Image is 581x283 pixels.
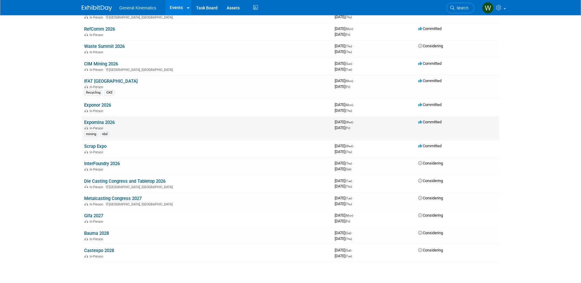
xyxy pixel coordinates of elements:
span: (Thu) [345,150,352,154]
span: (Fri) [345,85,350,88]
img: ExhibitDay [82,5,112,11]
span: [DATE] [335,26,355,31]
div: GKE [104,90,114,95]
span: Search [455,6,468,10]
div: [GEOGRAPHIC_DATA], [GEOGRAPHIC_DATA] [84,201,330,206]
img: In-Person Event [84,33,88,36]
a: CIM Mining 2026 [84,61,118,67]
img: In-Person Event [84,126,88,129]
span: (Fri) [345,126,350,130]
span: In-Person [90,185,105,189]
span: [DATE] [335,254,352,258]
img: In-Person Event [84,202,88,205]
span: In-Person [90,126,105,130]
span: In-Person [90,50,105,54]
span: [DATE] [335,78,355,83]
img: In-Person Event [84,68,88,71]
span: [DATE] [335,61,354,66]
span: [DATE] [335,108,352,113]
span: (Sun) [345,62,352,65]
span: In-Person [90,255,105,258]
a: Die Casting Congress and Tabletop 2026 [84,178,166,184]
span: [DATE] [335,144,355,148]
img: Whitney Swanson [482,2,494,14]
span: (Tue) [345,255,352,258]
span: [DATE] [335,178,354,183]
span: (Tue) [345,197,352,200]
img: In-Person Event [84,220,88,223]
span: (Tue) [345,179,352,183]
span: - [354,26,355,31]
span: (Sat) [345,168,351,171]
span: (Tue) [345,68,352,71]
span: (Mon) [345,27,353,31]
span: [DATE] [335,201,352,206]
span: Committed [418,144,441,148]
img: In-Person Event [84,15,88,18]
a: InterFoundry 2026 [84,161,120,166]
span: (Wed) [345,145,353,148]
span: In-Person [90,150,105,154]
a: Bauma 2028 [84,231,109,236]
a: Waste Summit 2026 [84,44,125,49]
span: (Mon) [345,79,353,83]
img: In-Person Event [84,109,88,112]
span: - [354,120,355,124]
span: (Thu) [345,185,352,188]
span: In-Person [90,85,105,89]
span: (Thu) [345,237,352,241]
span: - [354,102,355,107]
span: [DATE] [335,236,352,241]
span: In-Person [90,33,105,37]
span: (Thu) [345,109,352,112]
span: Considering [418,213,443,218]
span: In-Person [90,109,105,113]
span: Considering [418,196,443,200]
div: [GEOGRAPHIC_DATA], [GEOGRAPHIC_DATA] [84,67,330,72]
a: Expomina 2026 [84,120,115,125]
span: - [353,196,354,200]
span: [DATE] [335,67,352,72]
span: - [354,144,355,148]
span: Committed [418,61,441,66]
img: In-Person Event [84,237,88,240]
span: - [354,78,355,83]
img: In-Person Event [84,255,88,258]
span: - [353,44,354,48]
span: In-Person [90,202,105,206]
span: [DATE] [335,149,352,154]
span: [DATE] [335,161,354,165]
span: Considering [418,178,443,183]
span: (Thu) [345,15,352,19]
span: [DATE] [335,248,353,252]
span: Considering [418,44,443,48]
span: [DATE] [335,84,350,89]
span: - [352,248,353,252]
span: Considering [418,161,443,165]
span: [DATE] [335,44,354,48]
div: mining [84,132,98,137]
span: (Thu) [345,45,352,48]
span: (Wed) [345,121,353,124]
span: Committed [418,78,441,83]
span: In-Person [90,220,105,224]
span: [DATE] [335,102,355,107]
span: (Sat) [345,231,351,235]
span: (Fri) [345,33,350,36]
span: [DATE] [335,49,352,54]
span: [DATE] [335,213,355,218]
span: [DATE] [335,32,350,37]
img: In-Person Event [84,150,88,153]
div: Recycling [84,90,102,95]
span: In-Person [90,15,105,19]
span: In-Person [90,237,105,241]
span: (Thu) [345,50,352,54]
a: Search [446,3,474,13]
span: [DATE] [335,167,351,171]
span: - [353,178,354,183]
div: nbd [100,132,109,137]
span: (Thu) [345,162,352,165]
a: IFAT [GEOGRAPHIC_DATA] [84,78,138,84]
img: In-Person Event [84,185,88,188]
span: General Kinematics [119,5,156,10]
